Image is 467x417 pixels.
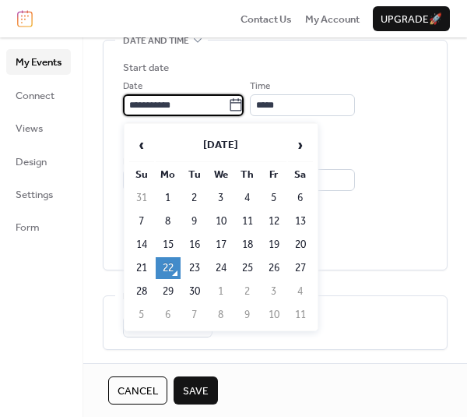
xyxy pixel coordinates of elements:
td: 2 [235,281,260,302]
td: 22 [156,257,181,279]
td: 11 [235,210,260,232]
span: Settings [16,187,53,203]
td: 14 [129,234,154,256]
span: Time [250,79,270,94]
td: 27 [288,257,313,279]
a: Contact Us [241,11,292,27]
div: Start date [123,60,169,76]
td: 11 [288,304,313,326]
th: Su [129,164,154,186]
span: Save [183,383,209,399]
td: 9 [182,210,207,232]
a: My Events [6,49,71,74]
td: 6 [156,304,181,326]
a: Design [6,149,71,174]
span: My Events [16,55,61,70]
td: 3 [262,281,286,302]
td: 15 [156,234,181,256]
td: 16 [182,234,207,256]
td: 2 [182,187,207,209]
span: Contact Us [241,12,292,27]
td: 30 [182,281,207,302]
td: 29 [156,281,181,302]
a: My Account [305,11,360,27]
td: 12 [262,210,286,232]
th: Sa [288,164,313,186]
td: 23 [182,257,207,279]
span: Date [123,79,142,94]
span: My Account [305,12,360,27]
td: 18 [235,234,260,256]
th: Tu [182,164,207,186]
td: 20 [288,234,313,256]
td: 21 [129,257,154,279]
th: Fr [262,164,286,186]
button: Save [174,376,218,405]
td: 9 [235,304,260,326]
td: 24 [209,257,233,279]
span: Cancel [118,383,158,399]
td: 19 [262,234,286,256]
img: logo [17,10,33,27]
td: 10 [209,210,233,232]
td: 31 [129,187,154,209]
a: Settings [6,182,71,207]
th: Mo [156,164,181,186]
td: 10 [262,304,286,326]
td: 4 [235,187,260,209]
td: 17 [209,234,233,256]
td: 8 [156,210,181,232]
span: Views [16,121,43,136]
td: 3 [209,187,233,209]
span: Design [16,154,47,170]
span: Date and time [123,34,189,49]
button: Upgrade🚀 [373,6,450,31]
td: 28 [129,281,154,302]
td: 7 [129,210,154,232]
span: Upgrade 🚀 [381,12,442,27]
a: Views [6,115,71,140]
td: 5 [129,304,154,326]
th: Th [235,164,260,186]
td: 5 [262,187,286,209]
td: 25 [235,257,260,279]
span: ‹ [130,129,153,161]
span: Form [16,220,40,235]
span: Connect [16,88,54,104]
th: [DATE] [156,129,286,162]
th: We [209,164,233,186]
td: 4 [288,281,313,302]
span: › [289,129,312,161]
td: 26 [262,257,286,279]
td: 1 [209,281,233,302]
td: 1 [156,187,181,209]
a: Connect [6,83,71,108]
td: 13 [288,210,313,232]
td: 7 [182,304,207,326]
td: 6 [288,187,313,209]
td: 8 [209,304,233,326]
a: Form [6,214,71,239]
button: Cancel [108,376,167,405]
